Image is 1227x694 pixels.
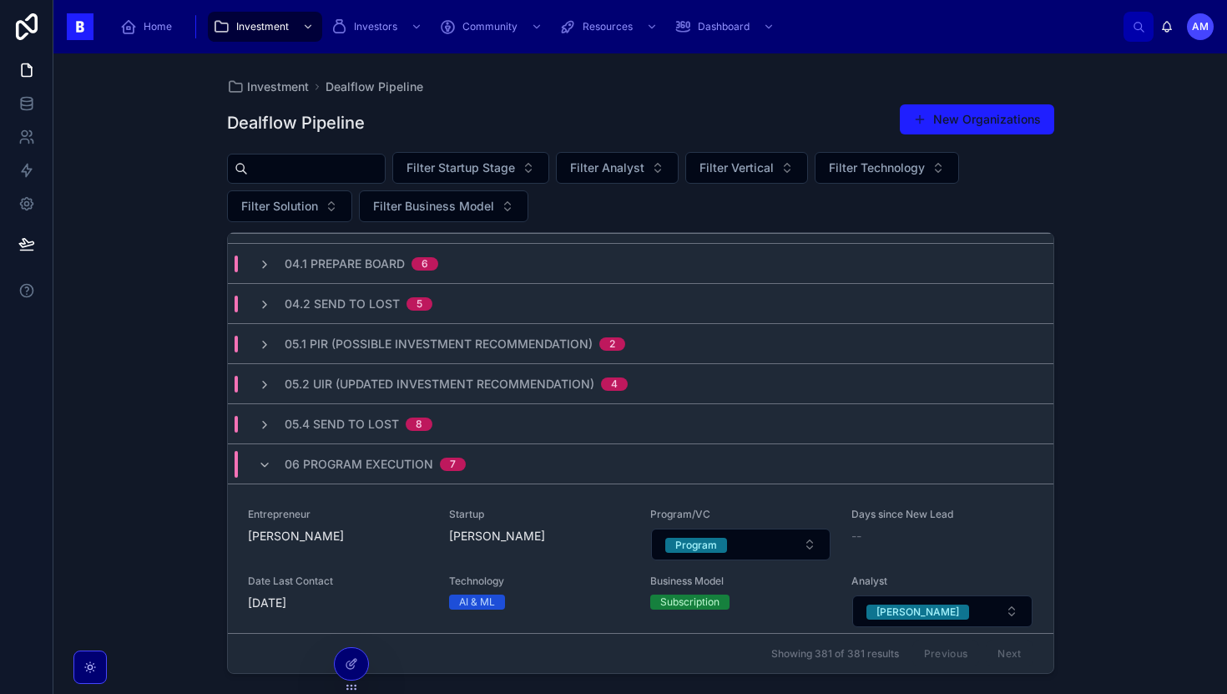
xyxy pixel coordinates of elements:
a: Home [115,12,184,42]
span: 05.1 PIR (Possible Investment Recommendation) [285,336,593,352]
span: -- [851,528,861,545]
button: Select Button [359,190,528,222]
span: Investment [247,79,309,95]
span: Community [462,20,518,33]
div: 4 [611,377,618,391]
span: Filter Technology [829,160,925,176]
span: Startup [449,508,630,521]
span: Home [144,20,172,33]
span: [PERSON_NAME] [248,528,429,545]
button: Select Button [852,595,1032,627]
span: 06 Program Execution [285,456,433,473]
button: Select Button [392,152,549,184]
span: Business Model [650,575,831,588]
div: 2 [609,337,615,351]
span: Program/VC [650,508,831,521]
span: 05.2 UIR (Updated Investment Recommendation) [285,376,594,393]
p: [DATE] [248,595,286,611]
span: Filter Vertical [699,160,774,176]
button: Select Button [556,152,679,184]
span: Resources [583,20,633,33]
div: 7 [450,458,456,471]
span: 05.4 Send to Lost [285,416,399,433]
img: App logo [67,13,93,40]
span: Investment [236,20,289,33]
div: 8 [416,418,422,431]
a: Investment [227,79,309,95]
button: Select Button [685,152,808,184]
span: 04.2 Send to Lost [285,296,400,312]
span: Entrepreneur [248,508,429,521]
div: [PERSON_NAME] [876,605,959,620]
button: Unselect ADRIAN [866,603,969,620]
span: Technology [449,575,630,588]
span: Filter Business Model [373,198,494,215]
button: New Organizations [900,104,1054,134]
span: Filter Startup Stage [406,160,515,176]
a: Dashboard [669,12,783,42]
a: Community [434,12,551,42]
div: 6 [422,257,428,271]
span: Date Last Contact [248,575,429,588]
div: scrollable content [107,8,1123,45]
span: Showing 381 of 381 results [771,647,899,661]
span: Dashboard [698,20,750,33]
span: 04.1 Prepare Board [285,256,405,272]
h1: Dealflow Pipeline [227,111,365,134]
div: 5 [417,297,422,311]
span: Investors [354,20,397,33]
span: Analyst [851,575,1033,588]
span: Filter Analyst [570,160,644,176]
div: Subscription [660,595,720,610]
div: Program [675,538,717,553]
a: Investors [326,12,431,42]
div: AI & ML [459,595,495,610]
a: Resources [554,12,666,42]
span: AM [1192,20,1209,33]
span: Days since New Lead [851,508,1033,521]
button: Select Button [227,190,352,222]
a: Investment [208,12,322,42]
span: Filter Solution [241,198,318,215]
a: Dealflow Pipeline [326,79,423,95]
span: [PERSON_NAME] [449,528,630,545]
button: Select Button [651,529,831,560]
button: Select Button [815,152,959,184]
